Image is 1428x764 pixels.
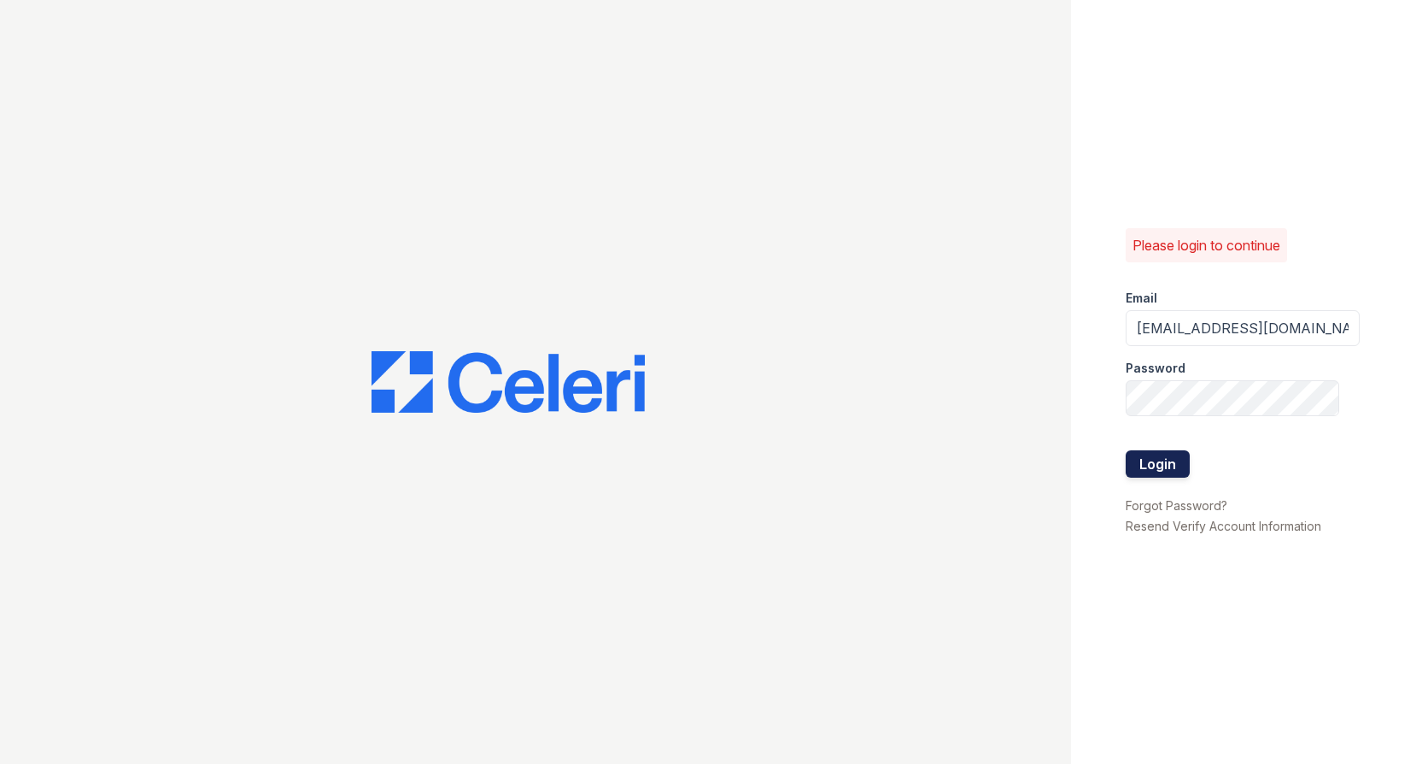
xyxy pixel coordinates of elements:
[1126,290,1157,307] label: Email
[1126,360,1185,377] label: Password
[372,351,645,413] img: CE_Logo_Blue-a8612792a0a2168367f1c8372b55b34899dd931a85d93a1a3d3e32e68fde9ad4.png
[1126,450,1190,478] button: Login
[1132,235,1280,256] p: Please login to continue
[1126,519,1321,533] a: Resend Verify Account Information
[1126,498,1227,513] a: Forgot Password?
